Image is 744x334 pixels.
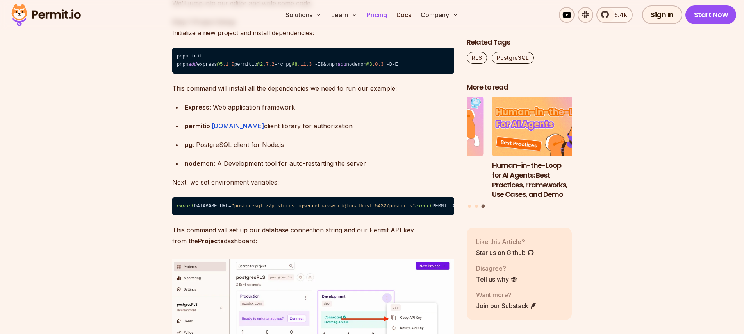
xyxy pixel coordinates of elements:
span: 5.4k [610,10,627,20]
a: Join our Substack [476,301,537,311]
a: Star us on Github [476,248,534,257]
span: .3 [306,62,312,67]
div: : Web application framework [185,102,454,113]
strong: Express [185,103,209,111]
span: .2 [269,62,275,67]
li: 3 of 3 [492,97,598,200]
span: export [415,203,432,209]
a: RLS [467,52,487,64]
span: .1 [223,62,228,67]
strong: permitio: [185,122,212,130]
p: This command will set up our database connection string and our Permit API key from the dashboard: [172,224,454,246]
a: Pricing [364,7,390,23]
button: Go to slide 3 [482,205,485,208]
button: Solutions [282,7,325,23]
span: "postgresql://postgres:pgsecretpassword@localhost:5432/postgres" [231,203,415,209]
span: - [387,62,389,67]
span: && [320,62,326,67]
span: add [338,62,346,67]
img: Why JWTs Can’t Handle AI Agent Access [378,97,484,156]
span: @3 [366,62,372,67]
span: .3 [378,62,384,67]
img: Human-in-the-Loop for AI Agents: Best Practices, Frameworks, Use Cases, and Demo [492,97,598,156]
strong: Projects [198,237,224,245]
span: - [392,62,395,67]
button: Go to slide 2 [475,205,478,208]
button: Company [417,7,462,23]
span: .0 [228,62,234,67]
span: .7 [263,62,269,67]
div: : PostgreSQL client for Node.js [185,139,454,150]
a: Start Now [685,5,737,24]
a: Tell us why [476,275,517,284]
a: 5.4k [596,7,633,23]
span: - [275,62,277,67]
div: client library for authorization [185,120,454,131]
span: export [177,203,194,209]
div: Posts [467,97,572,209]
button: Go to slide 1 [468,205,471,208]
span: @8 [292,62,298,67]
p: Like this Article? [476,237,534,246]
li: 2 of 3 [378,97,484,200]
span: @5 [217,62,223,67]
a: Docs [393,7,414,23]
h2: More to read [467,83,572,92]
code: DATABASE_URL= PERMIT_API_KEY=<your-permit-key> [172,197,454,215]
a: Human-in-the-Loop for AI Agents: Best Practices, Frameworks, Use Cases, and DemoHuman-in-the-Loop... [492,97,598,200]
p: Disagree? [476,264,517,273]
span: @2 [257,62,263,67]
p: This command will install all the dependencies we need to run our example: [172,83,454,94]
a: Sign In [642,5,682,24]
a: PostgreSQL [492,52,534,64]
a: [DOMAIN_NAME] [212,122,264,130]
h3: Why JWTs Can’t Handle AI Agent Access [378,161,484,180]
span: .11 [298,62,306,67]
h2: Related Tags [467,38,572,47]
p: Next, we set environment variables: [172,177,454,188]
p: Want more? [476,290,537,300]
div: : A Development tool for auto-restarting the server [185,158,454,169]
button: Learn [328,7,360,23]
span: add [188,62,197,67]
h3: Human-in-the-Loop for AI Agents: Best Practices, Frameworks, Use Cases, and Demo [492,161,598,199]
code: pnpm init pnpm express permitio rc pg E pnpm nodemon D E [172,48,454,74]
strong: pg [185,141,193,149]
img: Permit logo [8,2,84,28]
span: - [315,62,318,67]
strong: nodemon [185,160,214,167]
span: .0 [372,62,378,67]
